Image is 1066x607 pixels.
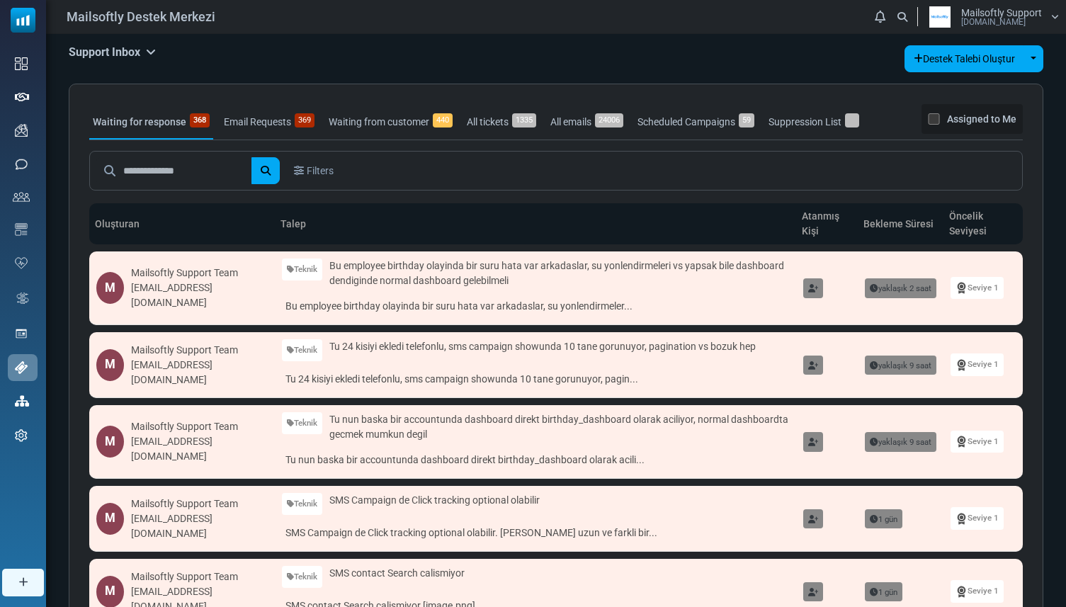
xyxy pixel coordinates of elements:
[67,7,215,26] span: Mailsoftly Destek Merkezi
[15,290,30,307] img: workflow.svg
[634,104,758,140] a: Scheduled Campaigns59
[13,192,30,202] img: contacts-icon.svg
[15,223,28,236] img: email-templates-icon.svg
[922,6,1059,28] a: User Logo Mailsoftly Support [DOMAIN_NAME]
[329,339,756,354] span: Tu 24 kisiyi ekledi telefonlu, sms campaign showunda 10 tane gorunuyor, pagination vs bozuk hep
[220,104,318,140] a: Email Requests369
[11,8,35,33] img: mailsoftly_icon_blue_white.svg
[765,104,863,140] a: Suppression List
[131,358,268,387] div: [EMAIL_ADDRESS][DOMAIN_NAME]
[951,507,1004,529] a: Seviye 1
[15,257,28,268] img: domain-health-icon.svg
[89,203,275,244] th: Oluşturan
[865,582,902,602] span: 1 gün
[961,8,1042,18] span: Mailsoftly Support
[282,339,322,361] a: Teknik
[905,45,1024,72] a: Destek Talebi Oluştur
[282,368,789,390] a: Tu 24 kisiyi ekledi telefonlu, sms campaign showunda 10 tane gorunuyor, pagin...
[15,158,28,171] img: sms-icon.png
[131,497,268,511] div: Mailsoftly Support Team
[865,509,902,529] span: 1 gün
[307,164,334,178] span: Filters
[15,429,28,442] img: settings-icon.svg
[282,522,789,544] a: SMS Campaign de Click tracking optional olabilir. [PERSON_NAME] uzun ve farkli bir...
[951,431,1004,453] a: Seviye 1
[512,113,536,127] span: 1335
[961,18,1026,26] span: [DOMAIN_NAME]
[951,277,1004,299] a: Seviye 1
[951,580,1004,602] a: Seviye 1
[943,203,1023,244] th: Öncelik Seviyesi
[131,343,268,358] div: Mailsoftly Support Team
[89,104,213,140] a: Waiting for response368
[329,259,789,288] span: Bu employee birthday olayinda bir suru hata var arkadaslar, su yonlendirmeleri vs yapsak bile das...
[282,493,322,515] a: Teknik
[69,45,156,59] h5: Support Inbox
[865,432,936,452] span: yaklaşık 9 saat
[131,419,268,434] div: Mailsoftly Support Team
[463,104,540,140] a: All tickets1335
[796,203,858,244] th: Atanmış Kişi
[282,259,322,280] a: Teknik
[865,278,936,298] span: yaklaşık 2 saat
[96,426,124,458] div: M
[295,113,314,127] span: 369
[96,503,124,535] div: M
[131,280,268,310] div: [EMAIL_ADDRESS][DOMAIN_NAME]
[858,203,943,244] th: Bekleme Süresi
[329,412,789,442] span: Tu nun baska bir accountunda dashboard direkt birthday_dashboard olarak aciliyor, normal dashboar...
[282,566,322,588] a: Teknik
[131,266,268,280] div: Mailsoftly Support Team
[15,57,28,70] img: dashboard-icon.svg
[947,110,1016,127] label: Assigned to Me
[96,349,124,381] div: M
[547,104,627,140] a: All emails24006
[131,569,268,584] div: Mailsoftly Support Team
[96,272,124,304] div: M
[131,511,268,541] div: [EMAIL_ADDRESS][DOMAIN_NAME]
[15,327,28,340] img: landing_pages.svg
[282,449,789,471] a: Tu nun baska bir accountunda dashboard direkt birthday_dashboard olarak acili...
[15,361,28,374] img: support-icon-active.svg
[282,295,789,317] a: Bu employee birthday olayinda bir suru hata var arkadaslar, su yonlendirmeler...
[329,493,540,508] span: SMS Campaign de Click tracking optional olabilir
[131,434,268,464] div: [EMAIL_ADDRESS][DOMAIN_NAME]
[865,356,936,375] span: yaklaşık 9 saat
[595,113,623,127] span: 24006
[922,6,958,28] img: User Logo
[282,412,322,434] a: Teknik
[433,113,453,127] span: 440
[275,203,796,244] th: Talep
[739,113,754,127] span: 59
[190,113,210,127] span: 368
[15,124,28,137] img: campaigns-icon.png
[325,104,456,140] a: Waiting from customer440
[329,566,465,581] span: SMS contact Search calismiyor
[951,353,1004,375] a: Seviye 1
